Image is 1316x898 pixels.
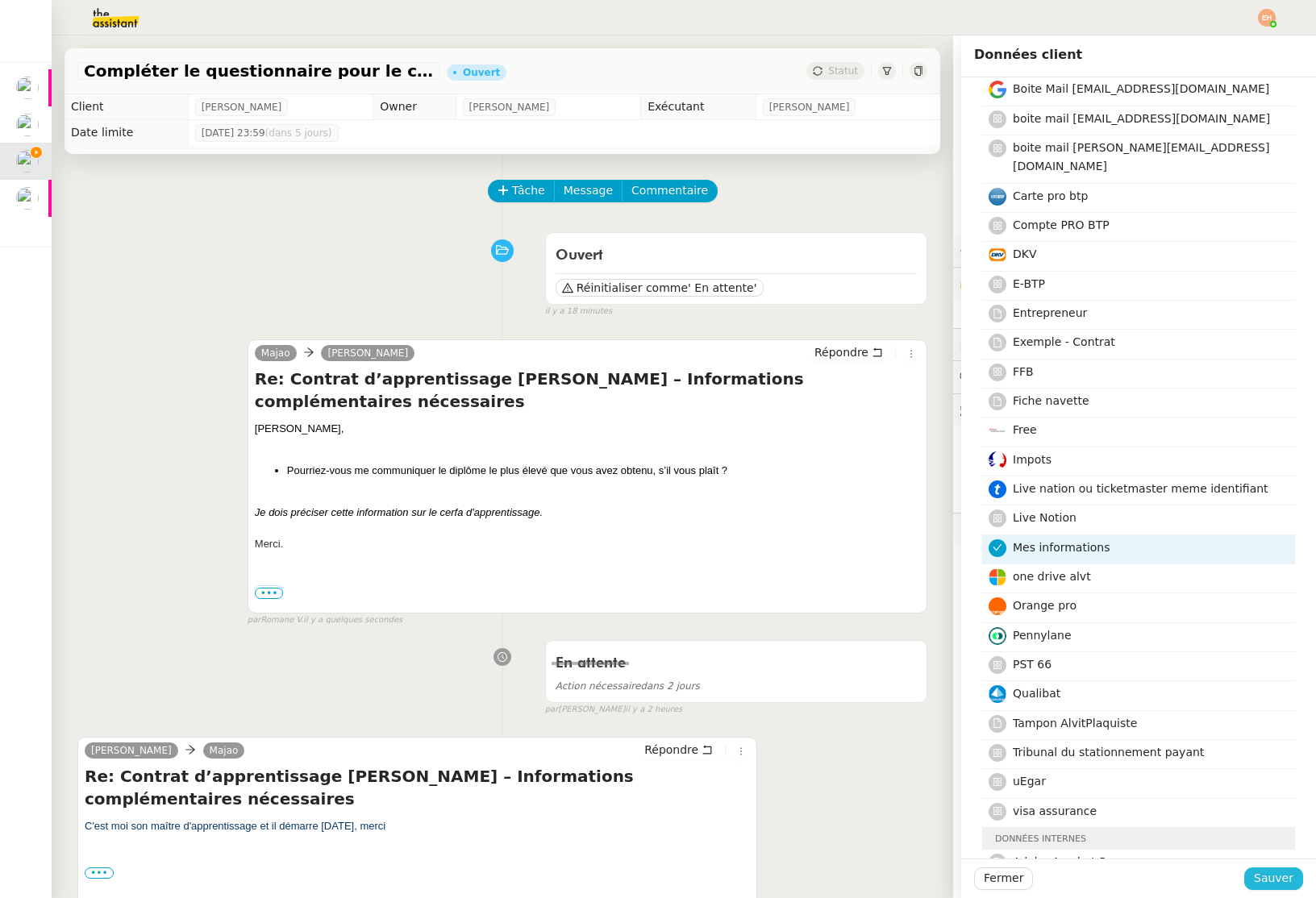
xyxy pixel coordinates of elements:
span: FFB [1013,365,1034,378]
div: Merci. [255,536,920,552]
span: Mes informations [1013,541,1110,554]
span: Adobe Acrobat Pro [1013,855,1117,868]
span: Statut [828,65,858,77]
span: boite mail [EMAIL_ADDRESS][DOMAIN_NAME] [1013,112,1270,125]
td: Owner [373,94,456,120]
div: 🕵️Autres demandes en cours 8 [953,394,1316,426]
span: Orange pro [1013,599,1077,612]
span: Répondre [644,742,698,758]
span: PST 66 [1013,658,1052,671]
span: Carte pro btp [1013,189,1088,202]
span: Action nécessaire [556,680,641,692]
button: Fermer [974,867,1033,890]
li: Pourriez-vous me communiquer le diplôme le plus élevé que vous avez obtenu, s’il vous plaît ? [287,463,920,479]
span: 💬 [960,370,1063,383]
td: Client [65,94,188,120]
img: ticketmaster.es [989,480,1006,498]
span: (dans 5 jours) [265,127,332,139]
button: Commentaire [622,180,718,202]
span: Exemple - Contrat [1013,335,1115,348]
span: E-BTP [1013,277,1045,290]
img: dro.orange.fr [989,597,1006,615]
span: par [545,703,559,717]
span: Ouvert [556,248,603,263]
span: Données client [974,47,1082,62]
label: ••• [255,585,284,597]
span: Live nation ou ticketmaster meme identifiant [1013,482,1268,495]
span: boite mail [PERSON_NAME][EMAIL_ADDRESS][DOMAIN_NAME] [1013,141,1269,173]
button: Réinitialiser comme' En attente' [556,279,764,297]
span: Tâche [512,181,545,200]
span: En attente [556,656,626,671]
span: [PERSON_NAME] [769,99,850,115]
span: dans 2 jours [556,680,700,692]
img: app.pennylane.com [989,627,1006,645]
span: il y a 2 heures [625,703,682,717]
span: Free [1013,423,1037,436]
span: [DATE] 23:59 [202,125,332,141]
span: Entrepreneur [1013,306,1087,319]
span: il y a 18 minutes [545,305,613,318]
span: Tribunal du stationnement payant [1013,746,1204,759]
span: Impots [1013,453,1052,466]
span: ••• [255,588,284,599]
div: ⏲️Tâches 26:37 [953,329,1316,360]
div: C'est moi son maître d'apprentissage et il démarre [DATE], merci [85,818,750,834]
span: Compte PRO BTP [1013,218,1110,231]
span: 🧴 [960,522,1010,535]
h4: Re: Contrat d’apprentissage [PERSON_NAME] – Informations complémentaires nécessaires [255,368,920,413]
span: Live Notion [1013,511,1077,524]
img: dkv-mobility.com [989,246,1006,264]
h4: Re: Contrat d’apprentissage [PERSON_NAME] – Informations complémentaires nécessaires [85,765,750,810]
a: [PERSON_NAME] [321,346,414,360]
span: par [248,613,261,627]
span: Qualibat [1013,687,1060,700]
span: 🕵️ [960,403,1161,416]
span: Répondre [814,344,868,360]
img: users%2F0v3yA2ZOZBYwPN7V38GNVTYjOQj1%2Favatar%2Fa58eb41e-cbb7-4128-9131-87038ae72dcb [16,150,39,173]
small: [PERSON_NAME] [545,703,682,717]
a: [PERSON_NAME] [85,743,178,758]
span: Compléter le questionnaire pour le contrat d'apprentissage [84,63,434,79]
td: Date limite [65,120,188,146]
div: 🔐Données client [953,268,1316,299]
span: [PERSON_NAME] [469,99,550,115]
span: Fiche navette [1013,394,1089,407]
span: il y a quelques secondes [303,613,402,627]
span: Pennylane [1013,629,1072,642]
span: DKV [1013,247,1037,260]
button: Message [554,180,623,202]
span: one drive alvt [1013,570,1091,583]
span: ' En attente' [688,280,756,296]
div: ⚙️Procédures [953,235,1316,267]
span: Tampon AlvitPlaquiste [1013,717,1137,730]
span: Message [564,181,613,200]
button: Répondre [809,343,889,361]
a: Majao [203,743,245,758]
span: Réinitialiser comme [577,280,688,296]
span: ⏲️ [960,338,1077,351]
span: 🔐 [960,274,1064,293]
div: 🧴Autres [953,513,1316,545]
span: Boite Mail [EMAIL_ADDRESS][DOMAIN_NAME] [1013,82,1269,95]
img: portail.cartebtp.fr [989,188,1006,206]
div: 💬Commentaires [953,361,1316,393]
img: mail.google.com [989,81,1006,98]
span: Commentaire [631,181,708,200]
span: [PERSON_NAME] [202,99,282,115]
img: svg [1258,9,1276,27]
a: Majao [255,346,297,360]
span: Sauver [1254,869,1293,888]
span: Fermer [984,869,1023,888]
label: ••• [85,867,114,879]
em: Je dois préciser cette information sur le cerfa d'apprentissage. [255,506,543,518]
img: qualibat.com [989,685,1006,703]
img: users%2F0v3yA2ZOZBYwPN7V38GNVTYjOQj1%2Favatar%2Fa58eb41e-cbb7-4128-9131-87038ae72dcb [16,114,39,136]
td: Exécutant [641,94,756,120]
div: [PERSON_NAME], [255,421,920,437]
img: impots.gouv.fr [989,451,1006,469]
span: ⚙️ [960,242,1043,260]
button: Tâche [488,180,555,202]
img: subscribe.free.fr [989,422,1006,439]
img: onedrive.live.com [989,568,1006,586]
